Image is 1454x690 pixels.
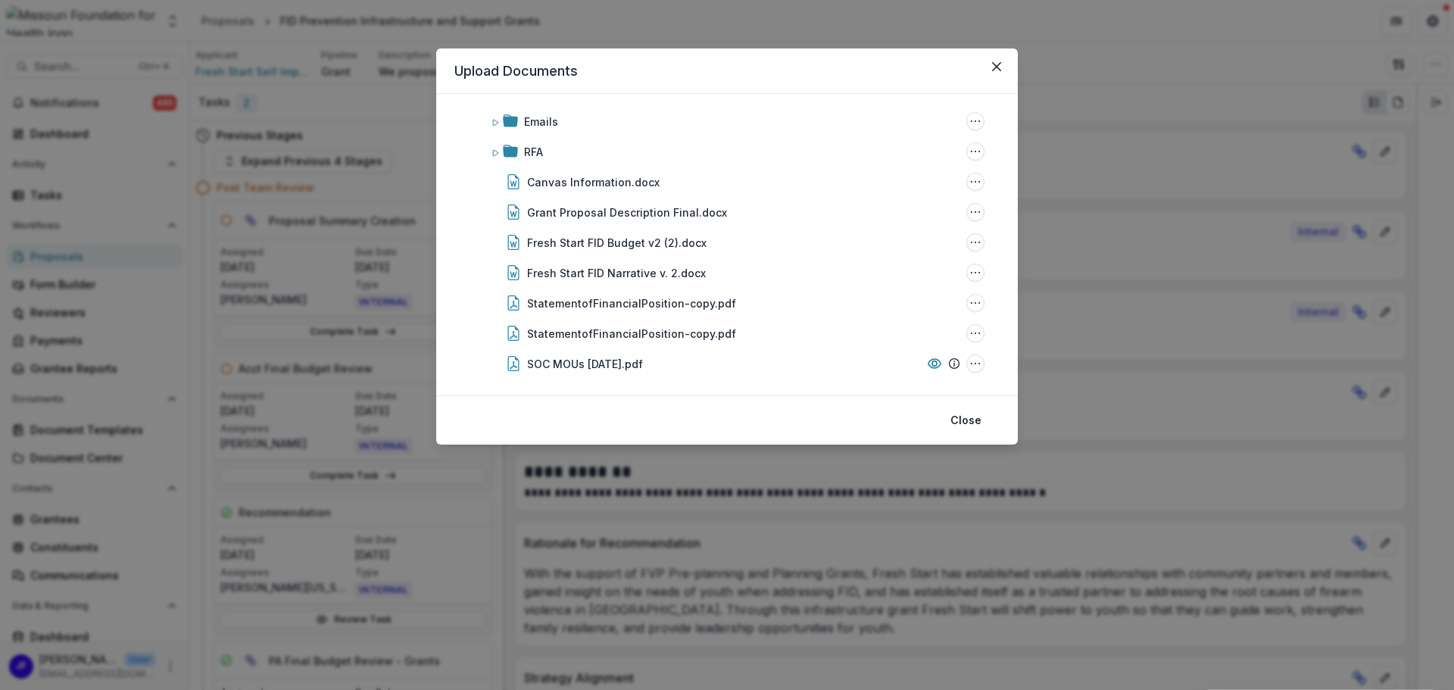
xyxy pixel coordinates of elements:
[463,167,991,197] div: Canvas Information.docxCanvas Information.docx Options
[966,112,984,130] button: Emails Options
[966,264,984,282] button: Fresh Start FID Narrative v. 2.docx Options
[463,258,991,288] div: Fresh Start FID Narrative v. 2.docxFresh Start FID Narrative v. 2.docx Options
[527,326,736,342] div: StatementofFinancialPosition-copy.pdf
[463,197,991,227] div: Grant Proposal Description Final.docxGrant Proposal Description Final.docx Options
[966,324,984,342] button: StatementofFinancialPosition-copy.pdf Options
[436,48,1018,94] header: Upload Documents
[527,265,706,281] div: Fresh Start FID Narrative v. 2.docx
[463,106,991,136] div: EmailsEmails Options
[527,205,727,220] div: Grant Proposal Description Final.docx
[966,233,984,251] button: Fresh Start FID Budget v2 (2).docx Options
[463,136,991,167] div: RFARFA Options
[527,174,660,190] div: Canvas Information.docx
[527,235,707,251] div: Fresh Start FID Budget v2 (2).docx
[966,354,984,373] button: SOC MOUs 07-15-2025.pdf Options
[463,348,991,379] div: SOC MOUs [DATE].pdfSOC MOUs 07-15-2025.pdf Options
[966,173,984,191] button: Canvas Information.docx Options
[966,203,984,221] button: Grant Proposal Description Final.docx Options
[984,55,1009,79] button: Close
[463,318,991,348] div: StatementofFinancialPosition-copy.pdfStatementofFinancialPosition-copy.pdf Options
[463,288,991,318] div: StatementofFinancialPosition-copy.pdfStatementofFinancialPosition-copy.pdf Options
[527,295,736,311] div: StatementofFinancialPosition-copy.pdf
[524,144,543,160] div: RFA
[524,114,558,130] div: Emails
[966,142,984,161] button: RFA Options
[463,227,991,258] div: Fresh Start FID Budget v2 (2).docxFresh Start FID Budget v2 (2).docx Options
[966,294,984,312] button: StatementofFinancialPosition-copy.pdf Options
[527,356,643,372] div: SOC MOUs [DATE].pdf
[941,408,991,432] button: Close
